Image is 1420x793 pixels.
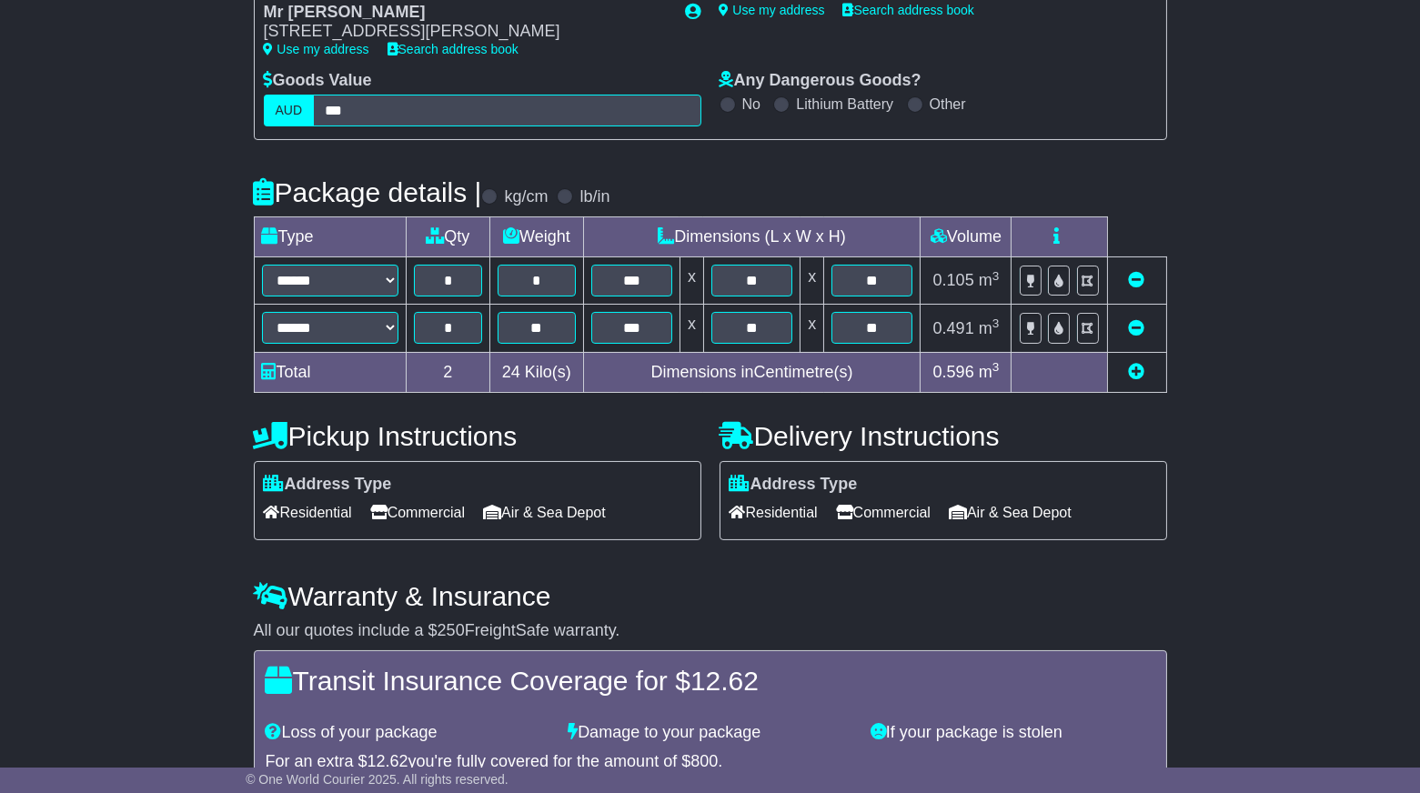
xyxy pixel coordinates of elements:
label: Goods Value [264,71,372,91]
span: © One World Courier 2025. All rights reserved. [246,772,509,787]
span: 250 [438,621,465,639]
td: Dimensions (L x W x H) [583,217,921,257]
label: Any Dangerous Goods? [720,71,921,91]
span: m [979,363,1000,381]
td: Kilo(s) [490,352,584,392]
span: Commercial [370,498,465,527]
div: [STREET_ADDRESS][PERSON_NAME] [264,22,668,42]
div: For an extra $ you're fully covered for the amount of $ . [266,752,1155,772]
h4: Package details | [254,177,482,207]
h4: Delivery Instructions [720,421,1167,451]
span: 12.62 [690,666,759,696]
td: 2 [406,352,490,392]
div: Damage to your package [559,723,861,743]
td: Dimensions in Centimetre(s) [583,352,921,392]
div: If your package is stolen [861,723,1164,743]
a: Search address book [388,42,519,56]
td: x [680,305,703,352]
span: 12.62 [368,752,408,770]
label: AUD [264,95,315,126]
span: Air & Sea Depot [949,498,1072,527]
div: Mr [PERSON_NAME] [264,3,668,23]
a: Remove this item [1129,319,1145,337]
label: Lithium Battery [796,95,893,113]
a: Use my address [264,42,369,56]
span: 0.491 [933,319,974,337]
td: x [680,257,703,305]
label: Other [930,95,966,113]
div: All our quotes include a $ FreightSafe warranty. [254,621,1167,641]
h4: Transit Insurance Coverage for $ [266,666,1155,696]
span: 24 [502,363,520,381]
td: x [801,305,824,352]
label: Address Type [264,475,392,495]
td: Qty [406,217,490,257]
td: Total [254,352,406,392]
span: Commercial [836,498,931,527]
span: 0.105 [933,271,974,289]
td: x [801,257,824,305]
a: Search address book [843,3,974,17]
span: m [979,271,1000,289]
sup: 3 [992,269,1000,283]
td: Type [254,217,406,257]
span: 800 [690,752,718,770]
span: Residential [264,498,352,527]
div: Loss of your package [257,723,559,743]
sup: 3 [992,316,1000,330]
td: Weight [490,217,584,257]
h4: Warranty & Insurance [254,581,1167,611]
td: Volume [921,217,1012,257]
a: Use my address [720,3,825,17]
h4: Pickup Instructions [254,421,701,451]
label: No [742,95,760,113]
label: Address Type [730,475,858,495]
a: Add new item [1129,363,1145,381]
span: m [979,319,1000,337]
a: Remove this item [1129,271,1145,289]
span: 0.596 [933,363,974,381]
span: Air & Sea Depot [483,498,606,527]
span: Residential [730,498,818,527]
label: lb/in [579,187,609,207]
sup: 3 [992,360,1000,374]
label: kg/cm [504,187,548,207]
